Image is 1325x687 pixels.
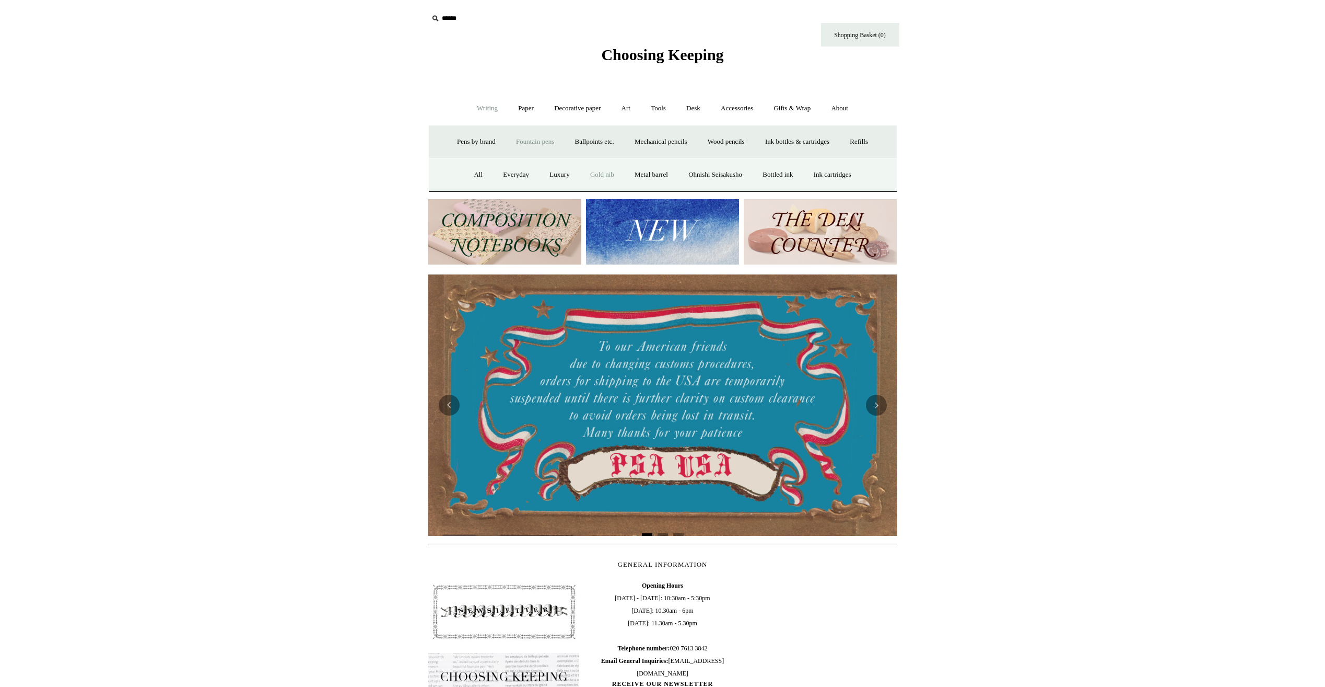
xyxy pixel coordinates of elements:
a: Ohnishi Seisakusho [679,161,752,189]
a: Luxury [540,161,579,189]
button: Previous [439,395,460,416]
a: Art [612,95,640,122]
img: New.jpg__PID:f73bdf93-380a-4a35-bcfe-7823039498e1 [586,199,739,265]
a: Ink cartridges [804,161,861,189]
b: Opening Hours [642,582,683,589]
img: 202302 Composition ledgers.jpg__PID:69722ee6-fa44-49dd-a067-31375e5d54ec [428,199,581,265]
a: Wood pencils [698,128,754,156]
b: Email General Inquiries: [601,657,669,665]
a: Ballpoints etc. [566,128,624,156]
span: [EMAIL_ADDRESS][DOMAIN_NAME] [601,657,724,677]
img: The Deli Counter [744,199,897,265]
a: About [822,95,858,122]
span: Choosing Keeping [601,46,723,63]
a: Ink bottles & cartridges [756,128,839,156]
a: Gifts & Wrap [764,95,820,122]
button: Page 3 [673,533,684,536]
a: Pens by brand [448,128,505,156]
a: Shopping Basket (0) [821,23,899,47]
a: Refills [840,128,877,156]
a: Metal barrel [625,161,677,189]
a: Decorative paper [545,95,610,122]
a: Bottled ink [753,161,802,189]
img: pf-4db91bb9--1305-Newsletter-Button_1200x.jpg [428,579,580,644]
a: All [464,161,492,189]
a: Desk [677,95,710,122]
button: Page 1 [642,533,652,536]
button: Next [866,395,887,416]
a: Writing [467,95,507,122]
span: GENERAL INFORMATION [618,560,708,568]
a: Gold nib [581,161,624,189]
a: Mechanical pencils [625,128,697,156]
a: Tools [641,95,675,122]
a: Accessories [711,95,763,122]
a: Everyday [494,161,538,189]
a: Paper [509,95,543,122]
button: Page 2 [658,533,668,536]
a: Fountain pens [507,128,564,156]
img: USA PSA .jpg__PID:33428022-6587-48b7-8b57-d7eefc91f15a [428,274,897,536]
a: Choosing Keeping [601,54,723,62]
b: : [667,645,670,652]
span: [DATE] - [DATE]: 10:30am - 5:30pm [DATE]: 10.30am - 6pm [DATE]: 11.30am - 5.30pm 020 7613 3842 [587,579,738,680]
b: Telephone number [618,645,670,652]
